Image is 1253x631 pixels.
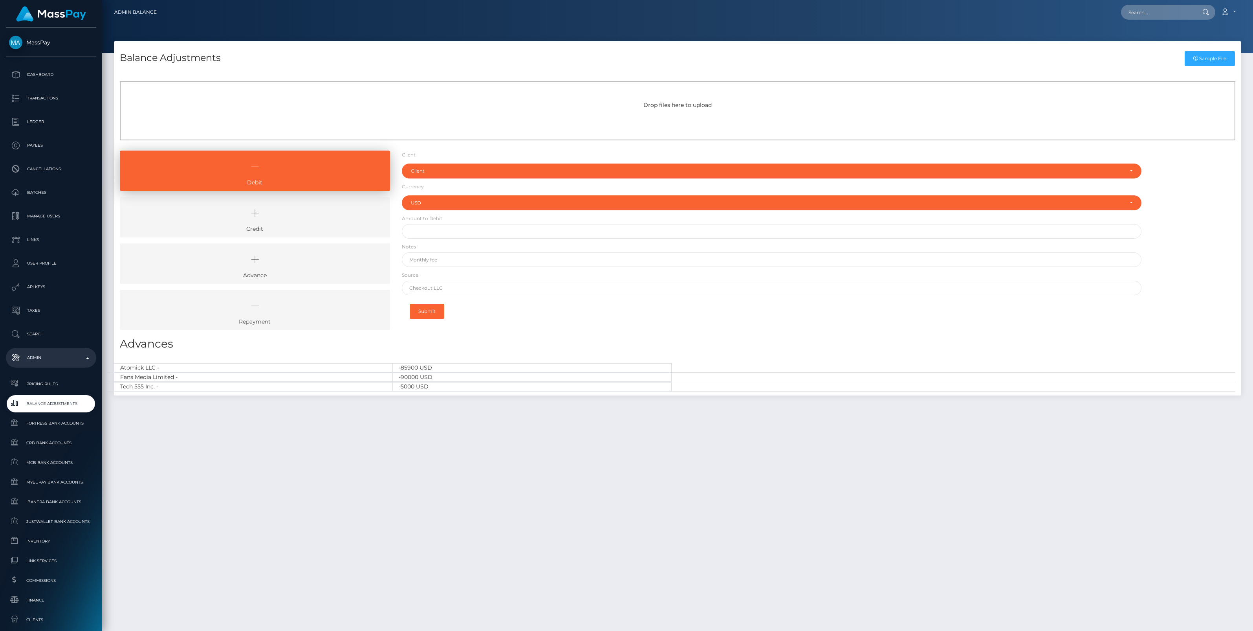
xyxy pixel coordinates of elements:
span: Finance [9,596,93,605]
a: Finance [6,592,96,609]
a: Links [6,230,96,250]
a: Credit [120,197,390,237]
a: Taxes [6,301,96,320]
input: Monthly fee [402,252,1141,267]
a: CRB Bank Accounts [6,434,96,451]
a: Repayment [120,290,390,330]
a: Cancellations [6,159,96,179]
div: -85900 USD [393,363,672,372]
label: Client [402,151,416,158]
a: MyEUPay Bank Accounts [6,474,96,491]
p: User Profile [9,258,93,269]
div: Fans Media Limited - [114,373,393,382]
p: Dashboard [9,69,93,81]
a: Admin [6,348,96,368]
a: Ledger [6,112,96,132]
span: MCB Bank Accounts [9,458,93,467]
a: Fortress Bank Accounts [6,415,96,432]
a: Transactions [6,88,96,108]
span: Balance Adjustments [9,399,93,408]
a: Pricing Rules [6,375,96,392]
a: User Profile [6,254,96,273]
span: Clients [9,615,93,624]
div: Tech 555 Inc. - [114,382,393,391]
p: Admin [9,352,93,364]
a: API Keys [6,277,96,297]
a: MCB Bank Accounts [6,454,96,471]
span: CRB Bank Accounts [9,438,93,447]
input: Checkout LLC [402,281,1141,295]
div: Client [411,168,1123,174]
label: Source [402,272,418,279]
p: Search [9,328,93,340]
span: Commissions [9,576,93,585]
a: Manage Users [6,206,96,226]
button: USD [402,195,1141,210]
span: MyEUPay Bank Accounts [9,478,93,487]
a: Clients [6,611,96,628]
a: Batches [6,183,96,202]
span: Drop files here to upload [643,101,712,109]
span: JustWallet Bank Accounts [9,517,93,526]
a: Payees [6,136,96,155]
div: -5000 USD [393,382,672,391]
a: Balance Adjustments [6,395,96,412]
label: Amount to Debit [402,215,442,222]
a: Debit [120,151,390,191]
input: Search... [1121,5,1195,20]
a: Dashboard [6,65,96,85]
button: Client [402,164,1141,178]
a: Advance [120,243,390,284]
button: Submit [410,304,444,319]
p: Links [9,234,93,246]
a: JustWallet Bank Accounts [6,513,96,530]
span: Fortress Bank Accounts [9,419,93,428]
span: Ibanera Bank Accounts [9,497,93,506]
img: MassPay Logo [16,6,86,22]
a: Link Services [6,552,96,569]
span: Link Services [9,556,93,565]
p: Taxes [9,305,93,316]
p: Manage Users [9,210,93,222]
p: Batches [9,187,93,199]
a: Sample File [1185,51,1235,66]
div: USD [411,200,1123,206]
p: Cancellations [9,163,93,175]
span: Pricing Rules [9,379,93,388]
p: Payees [9,140,93,151]
span: MassPay [6,39,96,46]
a: Commissions [6,572,96,589]
h4: Balance Adjustments [120,51,221,65]
span: Inventory [9,537,93,546]
a: Admin Balance [114,4,157,20]
p: API Keys [9,281,93,293]
div: Atomick LLC - [114,363,393,372]
p: Transactions [9,92,93,104]
label: Notes [402,243,416,250]
a: Inventory [6,533,96,550]
a: Ibanera Bank Accounts [6,493,96,510]
h3: Advances [120,336,1235,351]
p: Ledger [9,116,93,128]
a: Search [6,324,96,344]
img: MassPay [9,36,22,49]
div: -90000 USD [393,373,672,382]
label: Currency [402,183,424,190]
